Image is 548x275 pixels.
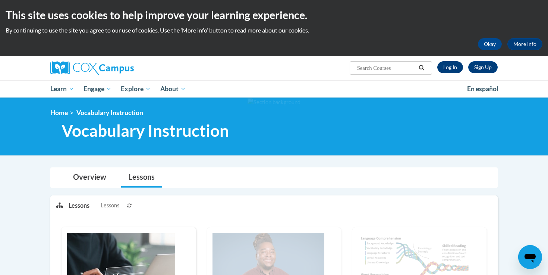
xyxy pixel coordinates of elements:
[160,84,186,93] span: About
[79,80,116,98] a: Engage
[50,61,192,75] a: Cox Campus
[69,201,89,210] p: Lessons
[6,26,542,34] p: By continuing to use the site you agree to our use of cookies. Use the ‘More info’ button to read...
[437,61,463,73] a: Log In
[155,80,190,98] a: About
[50,61,134,75] img: Cox Campus
[6,7,542,22] h2: This site uses cookies to help improve your learning experience.
[462,81,503,97] a: En español
[76,109,143,117] span: Vocabulary Instruction
[518,245,542,269] iframe: Button to launch messaging window
[66,168,114,188] a: Overview
[507,38,542,50] a: More Info
[39,80,509,98] div: Main menu
[121,84,151,93] span: Explore
[121,168,162,188] a: Lessons
[101,201,119,210] span: Lessons
[468,61,498,73] a: Register
[416,64,427,72] button: Search
[84,84,111,93] span: Engage
[62,121,229,140] span: Vocabulary Instruction
[116,80,155,98] a: Explore
[467,85,498,93] span: En español
[45,80,79,98] a: Learn
[248,98,300,106] img: Section background
[50,84,74,93] span: Learn
[50,109,68,117] a: Home
[356,64,416,72] input: Search Courses
[478,38,502,50] button: Okay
